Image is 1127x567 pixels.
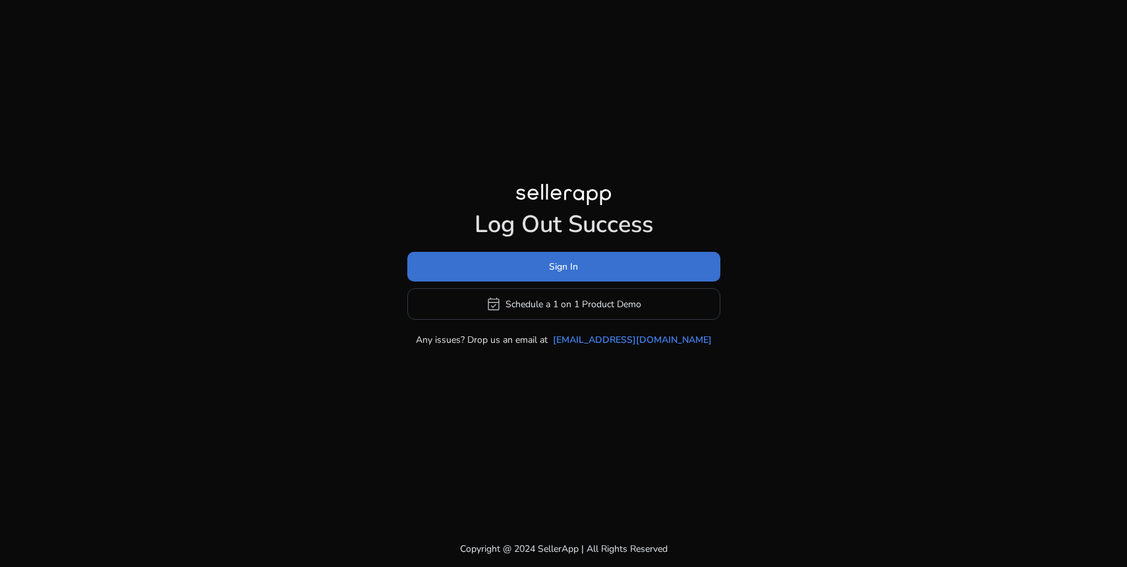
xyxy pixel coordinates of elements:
button: event_availableSchedule a 1 on 1 Product Demo [407,288,720,320]
button: Sign In [407,252,720,282]
h1: Log Out Success [407,210,720,239]
a: [EMAIL_ADDRESS][DOMAIN_NAME] [553,333,712,347]
p: Any issues? Drop us an email at [416,333,548,347]
span: Sign In [549,260,578,274]
span: event_available [486,296,502,312]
